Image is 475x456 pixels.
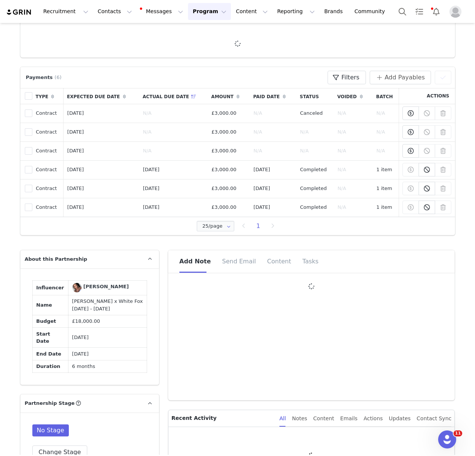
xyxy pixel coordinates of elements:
td: 1 item [373,160,399,179]
th: Paid Date [250,88,296,104]
button: Reporting [273,3,319,20]
a: Tasks [411,3,428,20]
div: All [279,410,286,427]
span: £3,000.00 [211,148,236,154]
td: [DATE] [250,198,296,217]
td: Canceled [296,104,334,123]
span: Filters [341,73,360,82]
td: N/A [296,123,334,141]
td: Name [32,295,68,315]
td: Budget [32,315,68,328]
td: Completed [296,179,334,198]
li: 1 [252,221,265,231]
span: (6) [55,74,61,81]
a: Community [350,3,393,20]
button: Content [231,3,272,20]
td: N/A [334,179,373,198]
td: Contract [32,123,64,141]
span: No Stage [32,424,69,436]
span: Tasks [302,258,319,265]
button: Notifications [428,3,445,20]
div: Updates [389,410,411,427]
td: [DATE] [64,198,139,217]
td: Completed [296,198,334,217]
td: N/A [334,123,373,141]
span: Content [267,258,291,265]
span: £3,000.00 [211,185,236,191]
button: Messages [137,3,188,20]
td: N/A [334,104,373,123]
span: About this Partnership [25,255,87,263]
button: Filters [328,71,366,84]
td: Duration [32,360,68,373]
input: Select [197,221,234,231]
div: Payments [24,74,65,81]
img: grin logo [6,9,32,16]
td: Contract [32,141,64,160]
td: Contract [32,198,64,217]
td: [DATE] [139,198,208,217]
td: Contract [32,104,64,123]
td: [DATE] [68,328,147,348]
th: Status [296,88,334,104]
button: Contacts [93,3,137,20]
td: [DATE] [64,160,139,179]
button: Add Payables [370,71,431,84]
td: N/A [373,123,399,141]
span: £3,000.00 [211,167,236,172]
div: Contact Sync [417,410,452,427]
td: [DATE] [250,160,296,179]
td: [DATE] [64,104,139,123]
td: [DATE] [64,141,139,160]
th: Actions [399,88,455,104]
div: Actions [364,410,383,427]
td: [DATE] [68,348,147,360]
span: 11 [454,430,462,436]
div: Notes [292,410,307,427]
th: Voided [334,88,373,104]
td: [DATE] [139,179,208,198]
td: 6 months [68,360,147,373]
td: Influencer [32,280,68,295]
a: Brands [320,3,349,20]
a: [PERSON_NAME] [72,283,129,292]
td: [DATE] [64,123,139,141]
td: Contract [32,179,64,198]
td: N/A [139,104,208,123]
button: Profile [445,6,469,18]
td: N/A [373,104,399,123]
td: N/A [250,104,296,123]
iframe: Intercom live chat [438,430,456,448]
th: Amount [208,88,250,104]
td: N/A [296,141,334,160]
button: Recruitment [39,3,93,20]
th: Batch [373,88,399,104]
span: £3,000.00 [211,110,236,116]
td: 1 item [373,179,399,198]
td: 1 item [373,198,399,217]
td: N/A [139,141,208,160]
td: N/A [373,141,399,160]
td: N/A [139,123,208,141]
img: placeholder-profile.jpg [449,6,461,18]
td: [DATE] [139,160,208,179]
td: End Date [32,348,68,360]
td: N/A [334,141,373,160]
span: Send Email [222,258,256,265]
span: Partnership Stage [25,400,75,407]
span: £18,000.00 [72,318,100,324]
td: Completed [296,160,334,179]
td: N/A [334,160,373,179]
button: Search [394,3,411,20]
p: Recent Activity [171,410,273,427]
td: N/A [334,198,373,217]
div: Content [313,410,334,427]
th: Type [32,88,64,104]
div: Emails [340,410,358,427]
td: [PERSON_NAME] x White Fox [DATE] - [DATE] [68,295,147,315]
button: Program [188,3,231,20]
div: [PERSON_NAME] [83,283,129,290]
td: Contract [32,160,64,179]
td: [DATE] [250,179,296,198]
